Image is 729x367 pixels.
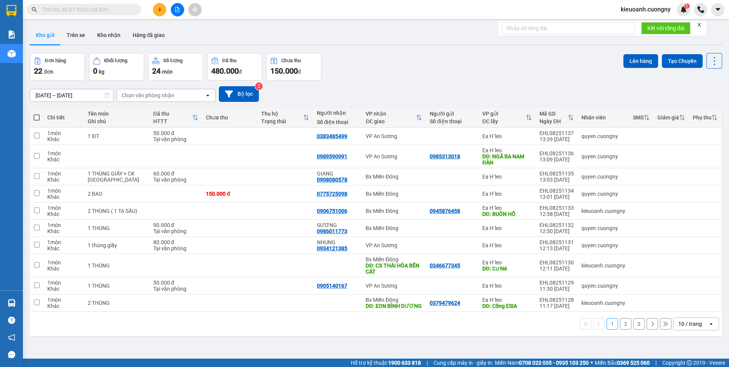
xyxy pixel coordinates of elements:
div: Bx Miền Đông [366,191,422,197]
span: | [427,359,428,367]
th: Toggle SortBy [536,108,578,128]
div: 50.000 đ [153,130,198,136]
th: Toggle SortBy [149,108,202,128]
div: Ngày ĐH [540,118,568,124]
strong: 1900 633 818 [388,360,421,366]
div: EHL08251136 [540,150,574,156]
th: Toggle SortBy [479,108,536,128]
input: Select a date range. [30,89,113,101]
div: 90.000 đ [153,222,198,228]
div: Khác [47,177,80,183]
div: 0945876458 [430,208,460,214]
div: EHL08251135 [540,171,574,177]
button: Đơn hàng22đơn [30,53,85,80]
div: Bx Miền Đông [366,225,422,231]
input: Tìm tên, số ĐT hoặc mã đơn [42,5,132,14]
button: file-add [171,3,184,16]
img: icon-new-feature [680,6,687,13]
button: Kho nhận [91,26,127,44]
span: ⚪️ [591,361,593,364]
div: Giảm giá [657,114,679,121]
div: Số điện thoại [430,118,475,124]
div: 1 THÙNG GIẤY + CK NY [88,171,145,183]
span: close [697,22,702,27]
div: 1 thùng giấy [88,242,145,248]
div: 1 món [47,205,80,211]
span: caret-down [715,6,721,13]
div: 0989590991 [317,153,347,159]
span: 24 [152,66,161,76]
div: 150.000 đ [206,191,254,197]
th: Toggle SortBy [689,108,721,128]
div: Tại văn phòng [153,286,198,292]
div: quyen.cuongny [581,174,625,180]
div: 13:03 [DATE] [540,177,574,183]
div: SMS [633,114,644,121]
div: VP An Sương [366,153,422,159]
button: 2 [620,318,631,330]
div: Đã thu [153,111,192,117]
div: 0908080578 [317,177,347,183]
span: Kết nối tổng đài [647,24,684,32]
div: 1 ĐT [88,133,145,139]
span: 0 [93,66,97,76]
div: DĐ: Cổng ESIA [482,303,532,309]
div: Ea H`leo [482,259,532,266]
strong: 0708 023 035 - 0935 103 250 [519,360,589,366]
button: 3 [633,318,645,330]
div: quyen.cuongny [581,133,625,139]
div: Nhân viên [581,114,625,121]
div: Tại văn phòng [153,177,198,183]
div: Ea H`leo [482,205,532,211]
div: HTTT [153,118,192,124]
span: notification [8,334,15,341]
span: message [8,351,15,358]
div: 1 THÙNG [88,262,145,269]
span: kieuoanh.cuongny [615,5,677,14]
div: EHL08251130 [540,259,574,266]
div: Thu hộ [261,111,303,117]
div: 1 món [47,130,80,136]
button: Số lượng24món [148,53,203,80]
div: 1 món [47,188,80,194]
div: Khác [47,136,80,142]
div: Người gửi [430,111,475,117]
sup: 2 [255,82,263,90]
div: 50.000 đ [153,280,198,286]
div: 1 THÙNG [88,283,145,289]
div: 0383485499 [317,133,347,139]
div: 0986011773 [317,228,347,234]
img: logo-vxr [6,5,16,16]
div: Khác [47,211,80,217]
button: caret-down [711,3,724,16]
strong: 0369 525 060 [617,360,650,366]
div: VP An Sương [366,283,422,289]
img: warehouse-icon [8,299,16,307]
div: 0905140167 [317,283,347,289]
div: Số điện thoại [317,119,358,125]
div: 10 / trang [678,320,702,328]
button: Chưa thu150.000đ [266,53,321,80]
div: Bx Miền Đông [366,208,422,214]
div: 0379479624 [430,300,460,306]
span: file-add [175,7,180,12]
button: plus [153,3,166,16]
svg: open [708,321,714,327]
div: 1 món [47,297,80,303]
div: 2 THÙNG ( 1 TẠ SẦU) [88,208,145,214]
div: 12:11 [DATE] [540,266,574,272]
div: Bx Miền Đông [366,174,422,180]
span: question-circle [8,317,15,324]
div: EHL08251133 [540,205,574,211]
div: Khác [47,194,80,200]
div: Khác [47,245,80,251]
div: ĐC lấy [482,118,526,124]
div: 1 món [47,280,80,286]
span: đ [298,69,301,75]
span: | [655,359,657,367]
div: 2 THÙNG [88,300,145,306]
button: Kết nối tổng đài [641,22,690,34]
div: 1 món [47,150,80,156]
div: EHL08251137 [540,130,574,136]
div: Khác [47,286,80,292]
